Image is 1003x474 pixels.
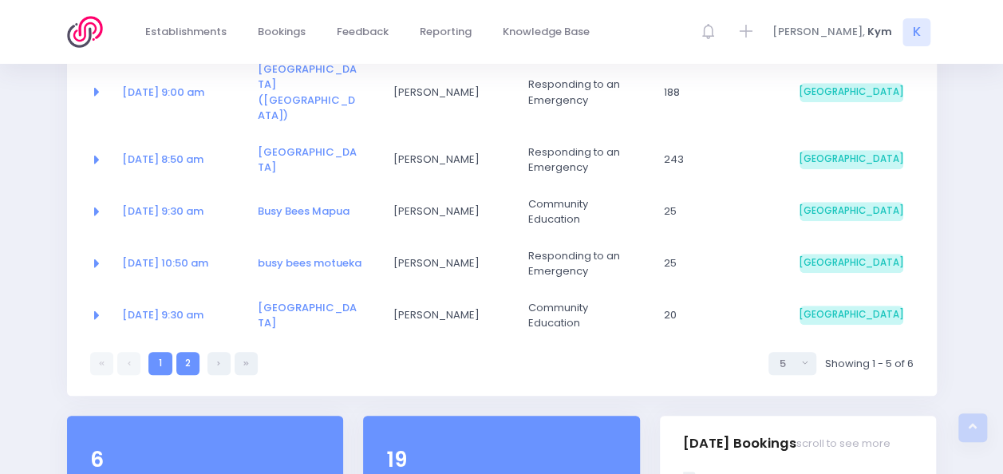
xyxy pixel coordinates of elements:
span: Responding to an Emergency [528,248,632,279]
span: Kym [867,24,892,40]
span: Bookings [258,24,306,40]
td: <a href="https://app.stjis.org.nz/bookings/524114" class="font-weight-bold">22 Sep at 10:50 am</a> [112,238,247,290]
span: [PERSON_NAME] [393,152,496,168]
td: <a href="https://app.stjis.org.nz/establishments/208120" class="font-weight-bold">Richmond Presch... [247,290,383,342]
td: <a href="https://app.stjis.org.nz/bookings/523966" class="font-weight-bold">22 Sep at 9:30 am</a> [112,186,247,238]
div: 5 [779,356,796,372]
a: [DATE] 8:50 am [122,152,203,167]
a: Establishments [132,17,240,48]
span: [PERSON_NAME], [772,24,865,40]
img: Logo [67,16,113,48]
td: 25 [654,186,789,238]
span: 25 [664,203,768,219]
td: Responding to an Emergency [518,134,654,186]
span: Feedback [337,24,389,40]
a: [GEOGRAPHIC_DATA] [258,144,357,176]
small: scroll to see more [796,437,890,450]
a: Bookings [245,17,319,48]
span: [GEOGRAPHIC_DATA] [800,254,903,273]
span: [GEOGRAPHIC_DATA] [800,150,903,169]
td: South Island [789,290,914,342]
a: Reporting [407,17,485,48]
a: 2 [176,352,199,375]
a: [DATE] 9:30 am [122,203,203,219]
a: [GEOGRAPHIC_DATA] ([GEOGRAPHIC_DATA]) [258,61,357,124]
td: 20 [654,290,789,342]
a: busy bees motueka [258,255,361,271]
span: K [902,18,930,46]
td: Amanda Davis [382,51,518,134]
span: 188 [664,85,768,101]
td: Stacey Gallagher [382,290,518,342]
a: [DATE] 9:00 am [122,85,204,100]
span: [GEOGRAPHIC_DATA] [800,202,903,221]
td: South Island [789,238,914,290]
a: [GEOGRAPHIC_DATA] [258,300,357,331]
span: Responding to an Emergency [528,144,632,176]
td: <a href="https://app.stjis.org.nz/bookings/523927" class="font-weight-bold">23 Sep at 9:30 am</a> [112,290,247,342]
td: South Island [789,51,914,134]
span: [GEOGRAPHIC_DATA] [800,83,903,102]
span: Knowledge Base [503,24,590,40]
span: 20 [664,307,768,323]
td: South Island [789,134,914,186]
a: Previous [117,352,140,375]
a: Last [235,352,258,375]
span: [PERSON_NAME] [393,255,496,271]
a: First [90,352,113,375]
td: <a href="https://app.stjis.org.nz/bookings/523488" class="font-weight-bold">08 Sep at 9:00 am</a> [112,51,247,134]
td: Responding to an Emergency [518,238,654,290]
span: Responding to an Emergency [528,77,632,108]
a: Busy Bees Mapua [258,203,349,219]
a: Knowledge Base [490,17,603,48]
td: Mike Lynch [382,134,518,186]
a: Feedback [324,17,402,48]
td: Donna Warrander [382,186,518,238]
span: [PERSON_NAME] [393,203,496,219]
td: 243 [654,134,789,186]
td: South Island [789,186,914,238]
td: <a href="https://app.stjis.org.nz/bookings/523580" class="font-weight-bold">15 Sep at 8:50 am</a> [112,134,247,186]
td: Community Education [518,290,654,342]
span: [GEOGRAPHIC_DATA] [800,306,903,325]
a: 1 [148,352,172,375]
a: [DATE] 10:50 am [122,255,208,271]
h3: [DATE] Bookings [683,421,890,466]
span: [PERSON_NAME] [393,85,496,101]
a: [DATE] 9:30 am [122,307,203,322]
td: 25 [654,238,789,290]
span: Establishments [145,24,227,40]
button: Select page size [768,352,816,375]
td: 188 [654,51,789,134]
td: Holly Murray [382,238,518,290]
td: <a href="https://app.stjis.org.nz/establishments/204811" class="font-weight-bold">Parklands Schoo... [247,51,383,134]
a: Next [207,352,231,375]
td: <a href="https://app.stjis.org.nz/establishments/209134" class="font-weight-bold">busy bees motue... [247,238,383,290]
span: Reporting [420,24,472,40]
span: [PERSON_NAME] [393,307,496,323]
td: <a href="https://app.stjis.org.nz/establishments/202241" class="font-weight-bold">Lower Moutere S... [247,134,383,186]
span: Community Education [528,300,632,331]
td: Responding to an Emergency [518,51,654,134]
span: 243 [664,152,768,168]
td: <a href="https://app.stjis.org.nz/establishments/209109" class="font-weight-bold">Busy Bees Mapua... [247,186,383,238]
span: Community Education [528,196,632,227]
span: 25 [664,255,768,271]
td: Community Education [518,186,654,238]
span: Showing 1 - 5 of 6 [824,356,913,372]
